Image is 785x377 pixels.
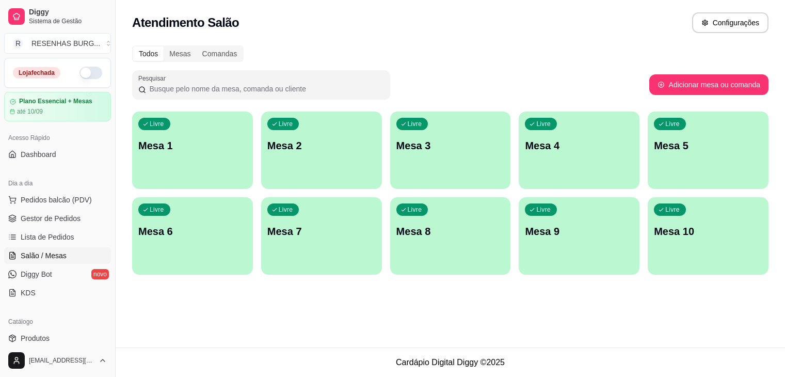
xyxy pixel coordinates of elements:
footer: Cardápio Digital Diggy © 2025 [116,348,785,377]
button: LivreMesa 8 [390,197,511,275]
span: KDS [21,288,36,298]
button: [EMAIL_ADDRESS][DOMAIN_NAME] [4,348,111,373]
button: LivreMesa 6 [132,197,253,275]
p: Mesa 9 [525,224,633,239]
span: Salão / Mesas [21,250,67,261]
p: Livre [665,206,680,214]
button: LivreMesa 1 [132,112,253,189]
input: Pesquisar [146,84,384,94]
span: Diggy Bot [21,269,52,279]
p: Livre [665,120,680,128]
span: Diggy [29,8,107,17]
p: Livre [408,206,422,214]
span: Produtos [21,333,50,343]
article: Plano Essencial + Mesas [19,98,92,105]
button: LivreMesa 3 [390,112,511,189]
h2: Atendimento Salão [132,14,239,31]
a: Lista de Pedidos [4,229,111,245]
div: Loja fechada [13,67,60,78]
p: Livre [536,206,551,214]
div: Dia a dia [4,175,111,192]
p: Mesa 1 [138,138,247,153]
p: Mesa 7 [267,224,376,239]
p: Mesa 6 [138,224,247,239]
p: Mesa 3 [396,138,505,153]
article: até 10/09 [17,107,43,116]
p: Mesa 10 [654,224,762,239]
button: LivreMesa 7 [261,197,382,275]
div: Todos [133,46,164,61]
a: Diggy Botnovo [4,266,111,282]
a: Produtos [4,330,111,347]
button: Configurações [692,12,768,33]
span: [EMAIL_ADDRESS][DOMAIN_NAME] [29,356,94,365]
div: Mesas [164,46,196,61]
p: Mesa 5 [654,138,762,153]
p: Livre [536,120,551,128]
span: Gestor de Pedidos [21,213,81,224]
button: LivreMesa 4 [519,112,639,189]
span: Sistema de Gestão [29,17,107,25]
a: DiggySistema de Gestão [4,4,111,29]
p: Livre [408,120,422,128]
a: Dashboard [4,146,111,163]
p: Mesa 8 [396,224,505,239]
button: Alterar Status [79,67,102,79]
div: Acesso Rápido [4,130,111,146]
p: Livre [150,120,164,128]
label: Pesquisar [138,74,169,83]
span: Pedidos balcão (PDV) [21,195,92,205]
a: Gestor de Pedidos [4,210,111,227]
div: Comandas [197,46,243,61]
p: Livre [150,206,164,214]
button: Pedidos balcão (PDV) [4,192,111,208]
div: Catálogo [4,313,111,330]
span: Lista de Pedidos [21,232,74,242]
span: Dashboard [21,149,56,160]
p: Livre [279,120,293,128]
button: LivreMesa 2 [261,112,382,189]
p: Livre [279,206,293,214]
a: Salão / Mesas [4,247,111,264]
button: LivreMesa 10 [648,197,768,275]
button: Select a team [4,33,111,54]
p: Mesa 4 [525,138,633,153]
p: Mesa 2 [267,138,376,153]
button: LivreMesa 9 [519,197,639,275]
button: Adicionar mesa ou comanda [649,74,768,95]
a: KDS [4,285,111,301]
a: Plano Essencial + Mesasaté 10/09 [4,92,111,121]
button: LivreMesa 5 [648,112,768,189]
div: RESENHAS BURG ... [31,38,100,49]
span: R [13,38,23,49]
